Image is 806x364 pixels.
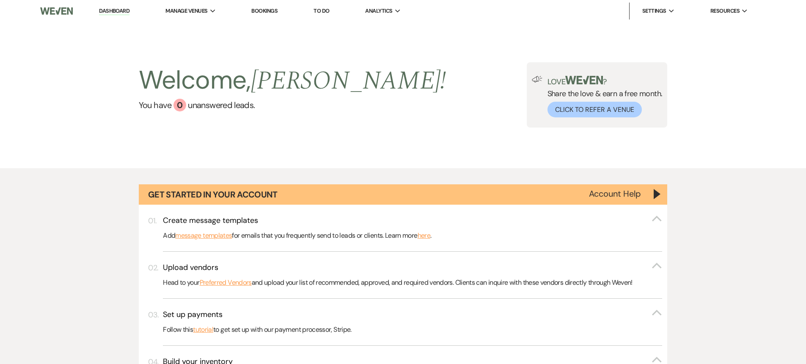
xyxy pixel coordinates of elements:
[547,102,642,117] button: Click to Refer a Venue
[163,309,662,320] button: Set up payments
[163,309,223,320] h3: Set up payments
[365,7,392,15] span: Analytics
[175,230,232,241] a: message templates
[40,2,72,20] img: Weven Logo
[139,62,446,99] h2: Welcome,
[163,262,662,273] button: Upload vendors
[139,99,446,111] a: You have 0 unanswered leads.
[589,189,641,198] button: Account Help
[163,215,662,226] button: Create message templates
[251,7,278,14] a: Bookings
[193,324,213,335] a: tutorial
[547,76,663,86] p: Love ?
[165,7,207,15] span: Manage Venues
[251,61,446,100] span: [PERSON_NAME] !
[163,215,258,226] h3: Create message templates
[642,7,666,15] span: Settings
[565,76,603,84] img: weven-logo-green.svg
[99,7,129,15] a: Dashboard
[163,230,662,241] p: Add for emails that you frequently send to leads or clients. Learn more .
[314,7,329,14] a: To Do
[418,230,430,241] a: here
[163,324,662,335] p: Follow this to get set up with our payment processor, Stripe.
[163,262,218,273] h3: Upload vendors
[163,277,662,288] p: Head to your and upload your list of recommended, approved, and required vendors. Clients can inq...
[148,189,278,200] h1: Get Started in Your Account
[200,277,252,288] a: Preferred Vendors
[173,99,186,111] div: 0
[710,7,740,15] span: Resources
[532,76,542,83] img: loud-speaker-illustration.svg
[542,76,663,117] div: Share the love & earn a free month.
